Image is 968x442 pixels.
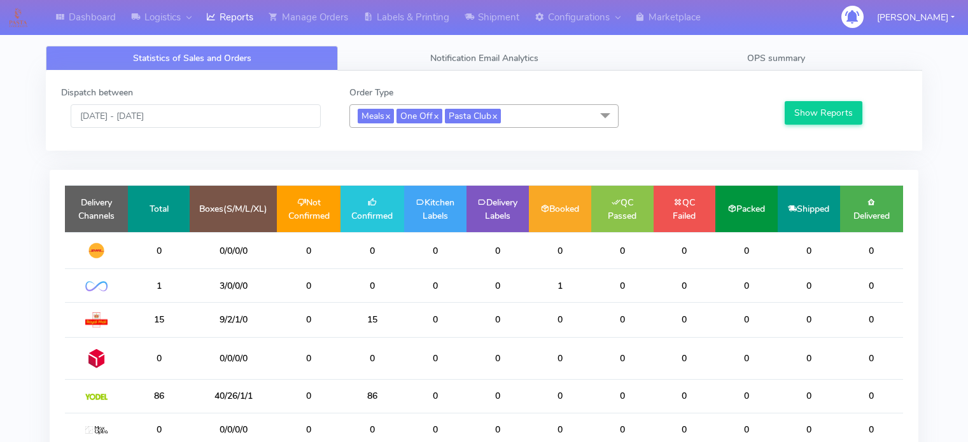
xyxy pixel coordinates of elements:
[277,186,340,232] td: Not Confirmed
[404,302,466,337] td: 0
[529,186,591,232] td: Booked
[591,337,654,379] td: 0
[433,109,438,122] a: x
[85,394,108,400] img: Yodel
[591,232,654,269] td: 0
[654,232,715,269] td: 0
[529,337,591,379] td: 0
[466,337,529,379] td: 0
[466,269,529,302] td: 0
[778,269,840,302] td: 0
[190,302,277,337] td: 9/2/1/0
[840,269,903,302] td: 0
[71,104,321,128] input: Pick the Daterange
[715,269,778,302] td: 0
[747,52,805,64] span: OPS summary
[654,302,715,337] td: 0
[85,242,108,259] img: DHL
[128,186,190,232] td: Total
[277,337,340,379] td: 0
[778,232,840,269] td: 0
[349,86,393,99] label: Order Type
[654,269,715,302] td: 0
[404,186,466,232] td: Kitchen Labels
[840,186,903,232] td: Delivered
[404,380,466,413] td: 0
[340,302,404,337] td: 15
[529,269,591,302] td: 1
[445,109,501,123] span: Pasta Club
[190,269,277,302] td: 3/0/0/0
[785,101,863,125] button: Show Reports
[466,186,529,232] td: Delivery Labels
[778,302,840,337] td: 0
[529,380,591,413] td: 0
[840,337,903,379] td: 0
[128,302,190,337] td: 15
[396,109,442,123] span: One Off
[340,380,404,413] td: 86
[85,281,108,292] img: OnFleet
[591,380,654,413] td: 0
[466,380,529,413] td: 0
[715,186,778,232] td: Packed
[591,186,654,232] td: QC Passed
[190,232,277,269] td: 0/0/0/0
[466,302,529,337] td: 0
[778,380,840,413] td: 0
[404,269,466,302] td: 0
[85,347,108,369] img: DPD
[340,269,404,302] td: 0
[715,232,778,269] td: 0
[190,186,277,232] td: Boxes(S/M/L/XL)
[715,380,778,413] td: 0
[778,186,840,232] td: Shipped
[277,380,340,413] td: 0
[404,232,466,269] td: 0
[128,232,190,269] td: 0
[277,302,340,337] td: 0
[190,380,277,413] td: 40/26/1/1
[340,186,404,232] td: Confirmed
[85,312,108,328] img: Royal Mail
[491,109,497,122] a: x
[277,232,340,269] td: 0
[384,109,390,122] a: x
[340,337,404,379] td: 0
[128,269,190,302] td: 1
[358,109,394,123] span: Meals
[591,269,654,302] td: 0
[277,269,340,302] td: 0
[466,232,529,269] td: 0
[840,232,903,269] td: 0
[133,52,251,64] span: Statistics of Sales and Orders
[430,52,538,64] span: Notification Email Analytics
[867,4,964,31] button: [PERSON_NAME]
[529,302,591,337] td: 0
[340,232,404,269] td: 0
[840,302,903,337] td: 0
[654,380,715,413] td: 0
[715,337,778,379] td: 0
[840,380,903,413] td: 0
[404,337,466,379] td: 0
[61,86,133,99] label: Dispatch between
[128,337,190,379] td: 0
[65,186,128,232] td: Delivery Channels
[715,302,778,337] td: 0
[778,337,840,379] td: 0
[128,380,190,413] td: 86
[654,186,715,232] td: QC Failed
[529,232,591,269] td: 0
[591,302,654,337] td: 0
[46,46,922,71] ul: Tabs
[85,426,108,435] img: MaxOptra
[190,337,277,379] td: 0/0/0/0
[654,337,715,379] td: 0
